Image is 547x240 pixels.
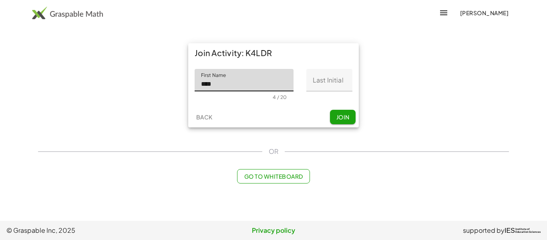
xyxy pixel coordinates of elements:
button: Back [191,110,217,124]
button: Go to Whiteboard [237,169,310,184]
button: [PERSON_NAME] [453,6,515,20]
span: [PERSON_NAME] [460,9,509,16]
span: supported by [463,226,505,235]
span: Back [196,113,212,121]
span: IES [505,227,515,234]
span: OR [269,147,278,156]
a: Privacy policy [185,226,363,235]
div: Join Activity: K4LDR [188,43,359,63]
span: Go to Whiteboard [244,173,303,180]
button: Join [330,110,356,124]
div: 4 / 20 [273,94,287,100]
span: Institute of Education Sciences [515,228,541,234]
span: © Graspable Inc, 2025 [6,226,185,235]
a: IESInstitute ofEducation Sciences [505,226,541,235]
span: Join [336,113,349,121]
